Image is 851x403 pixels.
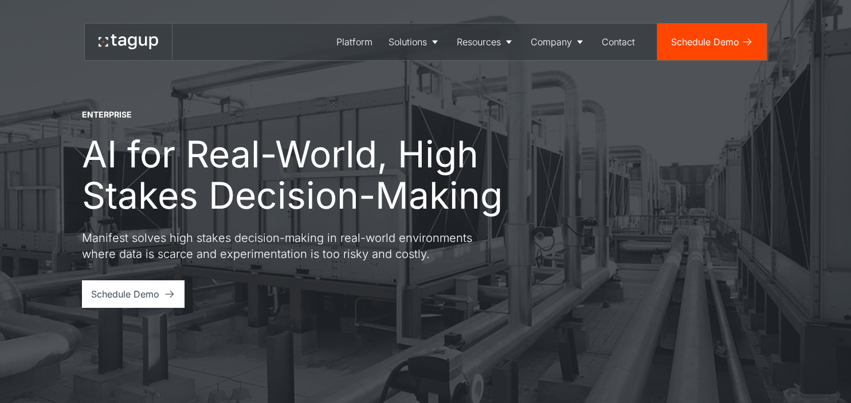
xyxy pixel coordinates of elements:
[91,287,159,301] div: Schedule Demo
[389,35,427,49] div: Solutions
[449,24,523,60] a: Resources
[594,24,643,60] a: Contact
[82,109,132,120] div: ENTERPRISE
[82,230,495,262] p: Manifest solves high stakes decision-making in real-world environments where data is scarce and e...
[523,24,594,60] a: Company
[328,24,381,60] a: Platform
[657,24,767,60] a: Schedule Demo
[531,35,572,49] div: Company
[602,35,635,49] div: Contact
[457,35,501,49] div: Resources
[82,134,563,216] h1: AI for Real-World, High Stakes Decision-Making
[381,24,449,60] a: Solutions
[82,280,185,308] a: Schedule Demo
[671,35,739,49] div: Schedule Demo
[336,35,372,49] div: Platform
